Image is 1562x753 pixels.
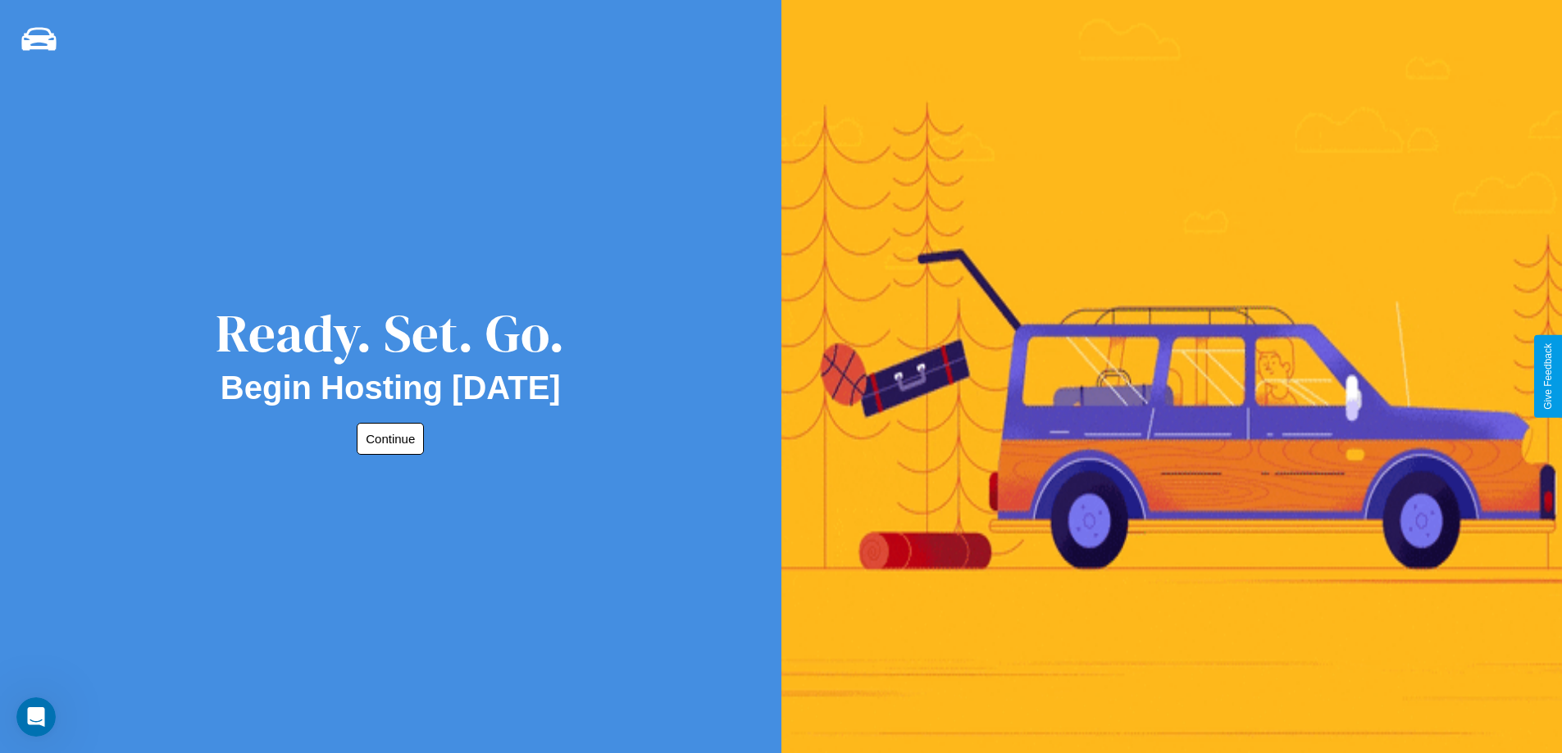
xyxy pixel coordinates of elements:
[357,423,424,455] button: Continue
[221,370,561,406] h2: Begin Hosting [DATE]
[216,297,565,370] div: Ready. Set. Go.
[1542,343,1554,410] div: Give Feedback
[16,697,56,737] iframe: Intercom live chat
